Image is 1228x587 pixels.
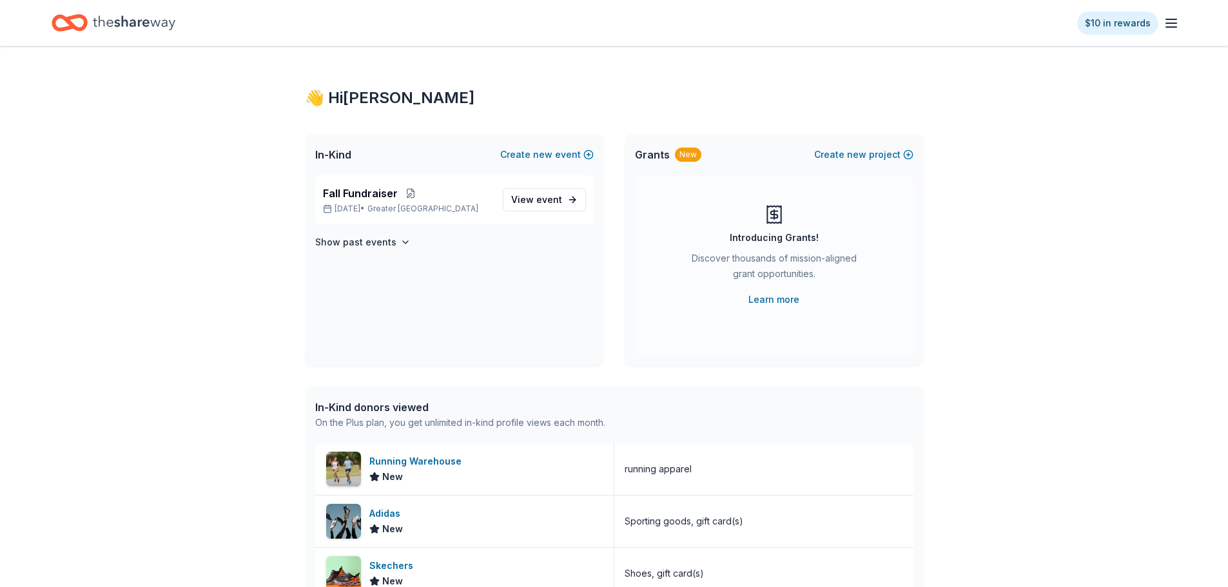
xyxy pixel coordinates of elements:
div: New [675,148,701,162]
span: View [511,192,562,207]
a: View event [503,188,586,211]
div: Shoes, gift card(s) [625,566,704,581]
div: Skechers [369,558,418,573]
img: Image for Adidas [326,504,361,539]
div: Sporting goods, gift card(s) [625,514,743,529]
span: New [382,469,403,485]
a: $10 in rewards [1077,12,1158,35]
a: Learn more [748,292,799,307]
div: In-Kind donors viewed [315,399,605,415]
span: In-Kind [315,147,351,162]
span: Greater [GEOGRAPHIC_DATA] [367,204,478,214]
span: Grants [635,147,670,162]
span: New [382,521,403,537]
div: Running Warehouse [369,454,467,469]
div: On the Plus plan, you get unlimited in-kind profile views each month. [315,415,605,430]
button: Createnewevent [500,147,594,162]
span: event [536,194,562,205]
div: running apparel [625,461,692,477]
h4: Show past events [315,235,396,250]
div: Introducing Grants! [730,230,819,245]
div: 👋 Hi [PERSON_NAME] [305,88,924,108]
span: new [847,147,866,162]
a: Home [52,8,175,38]
button: Createnewproject [814,147,913,162]
p: [DATE] • [323,204,492,214]
span: Fall Fundraiser [323,186,398,201]
button: Show past events [315,235,411,250]
div: Discover thousands of mission-aligned grant opportunities. [687,251,862,287]
span: new [533,147,552,162]
div: Adidas [369,506,405,521]
img: Image for Running Warehouse [326,452,361,486]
